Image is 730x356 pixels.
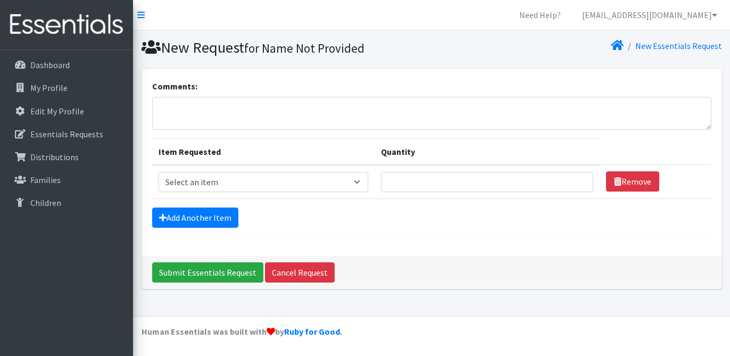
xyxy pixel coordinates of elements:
a: My Profile [4,77,129,98]
p: Children [30,197,61,208]
p: Dashboard [30,60,70,70]
a: Essentials Requests [4,123,129,145]
a: Add Another Item [152,208,238,228]
a: New Essentials Request [635,40,722,51]
h1: New Request [142,38,428,57]
a: Families [4,169,129,191]
strong: Human Essentials was built with by . [142,326,342,337]
p: Edit My Profile [30,106,84,117]
p: Families [30,175,61,185]
img: HumanEssentials [4,7,129,43]
a: Edit My Profile [4,101,129,122]
a: Dashboard [4,54,129,76]
a: Cancel Request [265,262,335,283]
a: Children [4,192,129,213]
a: Remove [606,171,659,192]
input: Submit Essentials Request [152,262,263,283]
p: Distributions [30,152,79,162]
a: Distributions [4,146,129,168]
a: Ruby for Good [284,326,340,337]
small: for Name Not Provided [244,40,364,56]
p: My Profile [30,82,68,93]
p: Essentials Requests [30,129,103,139]
label: Comments: [152,80,197,93]
th: Item Requested [152,138,375,165]
th: Quantity [375,138,600,165]
a: Need Help? [511,4,569,26]
a: [EMAIL_ADDRESS][DOMAIN_NAME] [574,4,726,26]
